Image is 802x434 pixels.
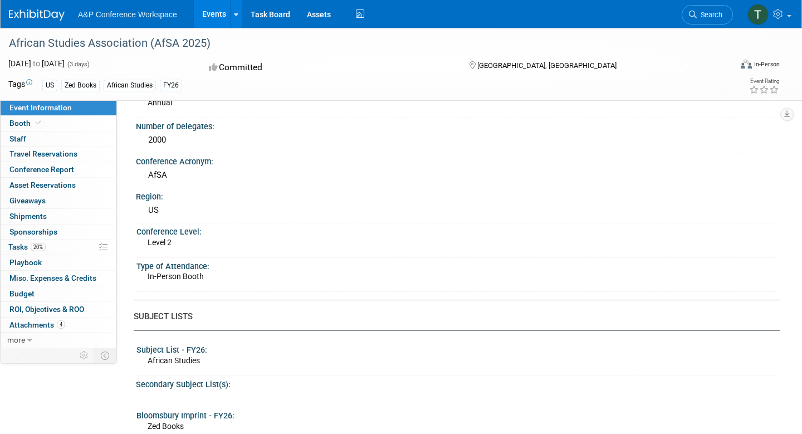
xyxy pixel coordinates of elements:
[665,58,780,75] div: Event Format
[206,58,452,77] div: Committed
[136,188,780,202] div: Region:
[9,320,65,329] span: Attachments
[697,11,722,19] span: Search
[741,60,752,69] img: Format-Inperson.png
[9,181,76,189] span: Asset Reservations
[136,342,775,355] div: Subject List - FY26:
[9,274,96,282] span: Misc. Expenses & Credits
[9,212,47,221] span: Shipments
[136,118,780,132] div: Number of Delegates:
[148,356,200,365] span: African Studies
[9,196,46,205] span: Giveaways
[78,10,177,19] span: A&P Conference Workspace
[747,4,769,25] img: Tia Ali
[1,162,116,177] a: Conference Report
[1,147,116,162] a: Travel Reservations
[9,227,57,236] span: Sponsorships
[9,119,43,128] span: Booth
[136,223,775,237] div: Conference Level:
[1,240,116,255] a: Tasks20%
[61,80,100,91] div: Zed Books
[1,333,116,348] a: more
[75,348,94,363] td: Personalize Event Tab Strip
[1,100,116,115] a: Event Information
[144,131,771,149] div: 2000
[9,289,35,298] span: Budget
[104,80,156,91] div: African Studies
[66,61,90,68] span: (3 days)
[9,165,74,174] span: Conference Report
[31,59,42,68] span: to
[1,271,116,286] a: Misc. Expenses & Credits
[136,153,780,167] div: Conference Acronym:
[1,302,116,317] a: ROI, Objectives & ROO
[136,407,775,421] div: Bloomsbury Imprint - FY26:
[9,149,77,158] span: Travel Reservations
[148,98,172,107] span: Annual
[136,258,775,272] div: Type of Attendance:
[7,335,25,344] span: more
[31,243,46,251] span: 20%
[1,318,116,333] a: Attachments4
[148,238,172,247] span: Level 2
[9,103,72,112] span: Event Information
[1,178,116,193] a: Asset Reservations
[477,61,617,70] span: [GEOGRAPHIC_DATA], [GEOGRAPHIC_DATA]
[9,9,65,21] img: ExhibitDay
[134,311,771,323] div: SUBJECT LISTS
[1,286,116,301] a: Budget
[94,348,117,363] td: Toggle Event Tabs
[5,33,714,53] div: African Studies Association (AfSA 2025)
[57,320,65,329] span: 4
[8,59,65,68] span: [DATE] [DATE]
[8,242,46,251] span: Tasks
[136,376,780,390] div: Secondary Subject List(s):
[9,134,26,143] span: Staff
[160,80,182,91] div: FY26
[148,422,184,431] span: Zed Books
[682,5,733,25] a: Search
[9,258,42,267] span: Playbook
[8,79,32,91] td: Tags
[42,80,57,91] div: US
[749,79,779,84] div: Event Rating
[1,131,116,147] a: Staff
[754,60,780,69] div: In-Person
[9,305,84,314] span: ROI, Objectives & ROO
[1,209,116,224] a: Shipments
[36,120,41,126] i: Booth reservation complete
[1,193,116,208] a: Giveaways
[144,202,771,219] div: US
[1,225,116,240] a: Sponsorships
[1,116,116,131] a: Booth
[144,167,771,184] div: AfSA
[1,255,116,270] a: Playbook
[148,272,204,281] span: In-Person Booth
